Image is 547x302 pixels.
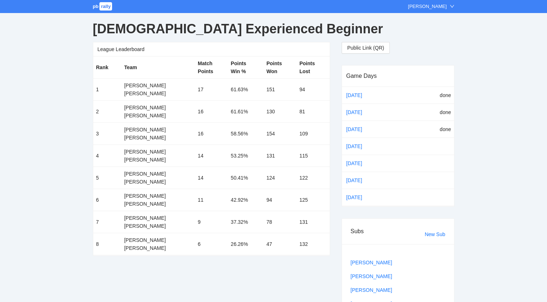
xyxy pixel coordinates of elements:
[345,192,375,203] a: [DATE]
[93,189,121,211] td: 6
[351,273,392,279] a: [PERSON_NAME]
[264,233,296,255] td: 47
[228,167,264,189] td: 50.41%
[195,123,228,145] td: 16
[231,67,261,75] div: Win %
[351,287,392,293] a: [PERSON_NAME]
[124,81,192,89] div: [PERSON_NAME]
[228,79,264,101] td: 61.63%
[195,145,228,167] td: 14
[98,42,325,56] div: League Leaderboard
[93,4,114,9] a: pbrally
[345,158,375,169] a: [DATE]
[296,101,329,123] td: 81
[93,233,121,255] td: 8
[93,4,99,9] span: pb
[124,244,192,252] div: [PERSON_NAME]
[93,123,121,145] td: 3
[198,59,225,67] div: Match
[124,156,192,164] div: [PERSON_NAME]
[228,145,264,167] td: 53.25%
[347,44,384,52] span: Public Link (QR)
[345,141,375,152] a: [DATE]
[408,3,447,10] div: [PERSON_NAME]
[124,148,192,156] div: [PERSON_NAME]
[264,145,296,167] td: 131
[299,67,326,75] div: Lost
[231,59,261,67] div: Points
[124,214,192,222] div: [PERSON_NAME]
[195,211,228,233] td: 9
[124,126,192,134] div: [PERSON_NAME]
[124,104,192,112] div: [PERSON_NAME]
[296,211,329,233] td: 131
[296,145,329,167] td: 115
[93,211,121,233] td: 7
[351,221,425,242] div: Subs
[195,189,228,211] td: 11
[351,260,392,265] a: [PERSON_NAME]
[296,123,329,145] td: 109
[195,233,228,255] td: 6
[99,2,112,11] span: rally
[411,121,454,138] td: done
[195,79,228,101] td: 17
[450,4,454,9] span: down
[93,167,121,189] td: 5
[124,63,192,71] div: Team
[345,175,375,186] a: [DATE]
[299,59,326,67] div: Points
[124,222,192,230] div: [PERSON_NAME]
[264,79,296,101] td: 151
[346,66,450,86] div: Game Days
[93,16,454,42] div: [DEMOGRAPHIC_DATA] Experienced Beginner
[124,89,192,97] div: [PERSON_NAME]
[345,90,375,101] a: [DATE]
[296,233,329,255] td: 132
[264,167,296,189] td: 124
[264,189,296,211] td: 94
[264,211,296,233] td: 78
[124,200,192,208] div: [PERSON_NAME]
[425,231,445,237] a: New Sub
[96,63,119,71] div: Rank
[345,124,375,135] a: [DATE]
[198,67,225,75] div: Points
[124,192,192,200] div: [PERSON_NAME]
[195,101,228,123] td: 16
[228,123,264,145] td: 58.56%
[124,134,192,142] div: [PERSON_NAME]
[264,123,296,145] td: 154
[93,79,121,101] td: 1
[296,79,329,101] td: 94
[124,178,192,186] div: [PERSON_NAME]
[93,101,121,123] td: 2
[411,104,454,121] td: done
[264,101,296,123] td: 130
[411,87,454,104] td: done
[228,233,264,255] td: 26.26%
[93,145,121,167] td: 4
[124,112,192,119] div: [PERSON_NAME]
[124,170,192,178] div: [PERSON_NAME]
[296,189,329,211] td: 125
[228,211,264,233] td: 37.32%
[296,167,329,189] td: 122
[228,101,264,123] td: 61.61%
[266,67,294,75] div: Won
[342,42,390,54] button: Public Link (QR)
[228,189,264,211] td: 42.92%
[345,107,375,118] a: [DATE]
[195,167,228,189] td: 14
[124,236,192,244] div: [PERSON_NAME]
[266,59,294,67] div: Points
